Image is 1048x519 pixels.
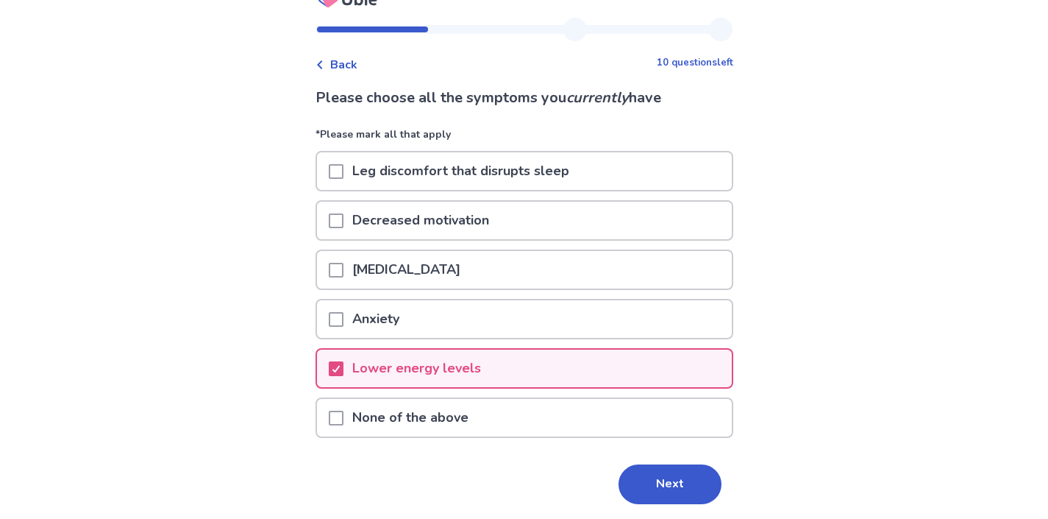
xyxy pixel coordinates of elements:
span: Back [330,56,357,74]
button: Next [619,465,721,504]
p: Leg discomfort that disrupts sleep [343,152,578,190]
p: *Please mark all that apply [316,127,733,151]
p: Please choose all the symptoms you have [316,87,733,109]
p: [MEDICAL_DATA] [343,251,469,289]
p: 10 questions left [657,56,733,71]
i: currently [566,88,629,107]
p: None of the above [343,399,477,437]
p: Decreased motivation [343,202,498,239]
p: Lower energy levels [343,350,490,387]
p: Anxiety [343,300,408,338]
